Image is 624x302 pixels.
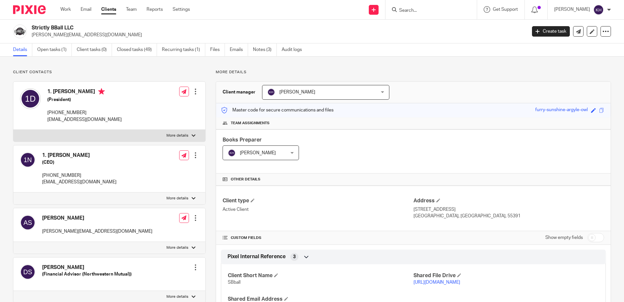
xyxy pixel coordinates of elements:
[13,5,46,14] img: Pixie
[173,6,190,13] a: Settings
[230,43,248,56] a: Emails
[216,70,611,75] p: More details
[166,196,188,201] p: More details
[228,272,413,279] h4: Client Short Name
[166,245,188,250] p: More details
[253,43,277,56] a: Notes (3)
[267,88,275,96] img: svg%3E
[147,6,163,13] a: Reports
[535,107,588,114] div: furry-sunshine-argyle-owl
[20,88,41,109] img: svg%3E
[413,272,599,279] h4: Shared File Drive
[117,43,157,56] a: Closed tasks (49)
[42,228,152,235] p: [PERSON_NAME][EMAIL_ADDRESS][DOMAIN_NAME]
[413,280,460,285] a: [URL][DOMAIN_NAME]
[60,6,71,13] a: Work
[47,116,122,123] p: [EMAIL_ADDRESS][DOMAIN_NAME]
[413,197,604,204] h4: Address
[545,234,583,241] label: Show empty fields
[32,32,522,38] p: [PERSON_NAME][EMAIL_ADDRESS][DOMAIN_NAME]
[413,206,604,213] p: [STREET_ADDRESS]
[221,107,334,113] p: Master code for secure communications and files
[13,70,206,75] p: Client contacts
[532,26,570,37] a: Create task
[231,121,270,126] span: Team assignments
[228,280,241,285] span: SBball
[223,137,262,143] span: Books Preparer
[126,6,137,13] a: Team
[223,235,413,241] h4: CUSTOM FIELDS
[47,109,122,116] p: [PHONE_NUMBER]
[42,264,132,271] h4: [PERSON_NAME]
[32,25,424,31] h2: Strictly BBall LLC
[42,271,132,277] h5: (Financial Advisor (Northwestern Mutual))
[282,43,307,56] a: Audit logs
[223,197,413,204] h4: Client type
[228,149,236,157] img: svg%3E
[98,88,105,95] i: Primary
[42,172,117,179] p: [PHONE_NUMBER]
[223,206,413,213] p: Active Client
[227,253,286,260] span: Pixel Internal Reference
[47,96,122,103] h5: (President)
[42,215,152,222] h4: [PERSON_NAME]
[42,179,117,185] p: [EMAIL_ADDRESS][DOMAIN_NAME]
[42,152,117,159] h4: 1. [PERSON_NAME]
[210,43,225,56] a: Files
[37,43,72,56] a: Open tasks (1)
[166,133,188,138] p: More details
[231,177,260,182] span: Other details
[13,43,32,56] a: Details
[413,213,604,219] p: [GEOGRAPHIC_DATA], [GEOGRAPHIC_DATA], 55391
[20,152,36,168] img: svg%3E
[166,294,188,299] p: More details
[293,254,296,260] span: 3
[13,25,27,38] img: strictly.jpg
[279,90,315,94] span: [PERSON_NAME]
[554,6,590,13] p: [PERSON_NAME]
[593,5,604,15] img: svg%3E
[20,215,36,230] img: svg%3E
[20,264,36,280] img: svg%3E
[42,159,117,166] h5: (CEO)
[162,43,205,56] a: Recurring tasks (1)
[47,88,122,96] h4: 1. [PERSON_NAME]
[77,43,112,56] a: Client tasks (0)
[223,89,256,95] h3: Client manager
[493,7,518,12] span: Get Support
[101,6,116,13] a: Clients
[398,8,457,14] input: Search
[81,6,91,13] a: Email
[240,151,276,155] span: [PERSON_NAME]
